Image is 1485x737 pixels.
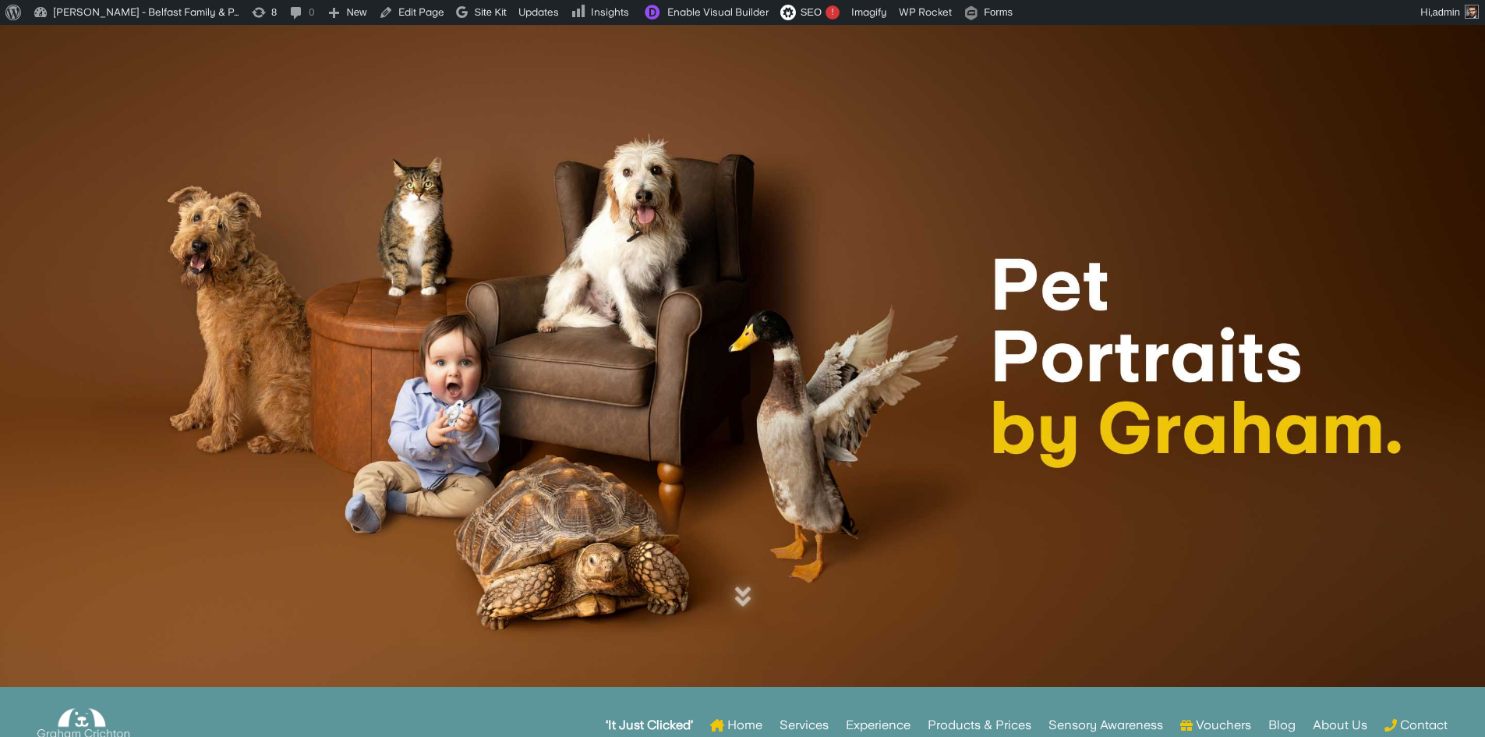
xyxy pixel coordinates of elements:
div: ! [826,5,840,19]
span: admin [1433,6,1460,18]
span: SEO [801,6,822,18]
strong: ‘It Just Clicked’ [606,720,693,731]
span: Site Kit [474,6,506,18]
